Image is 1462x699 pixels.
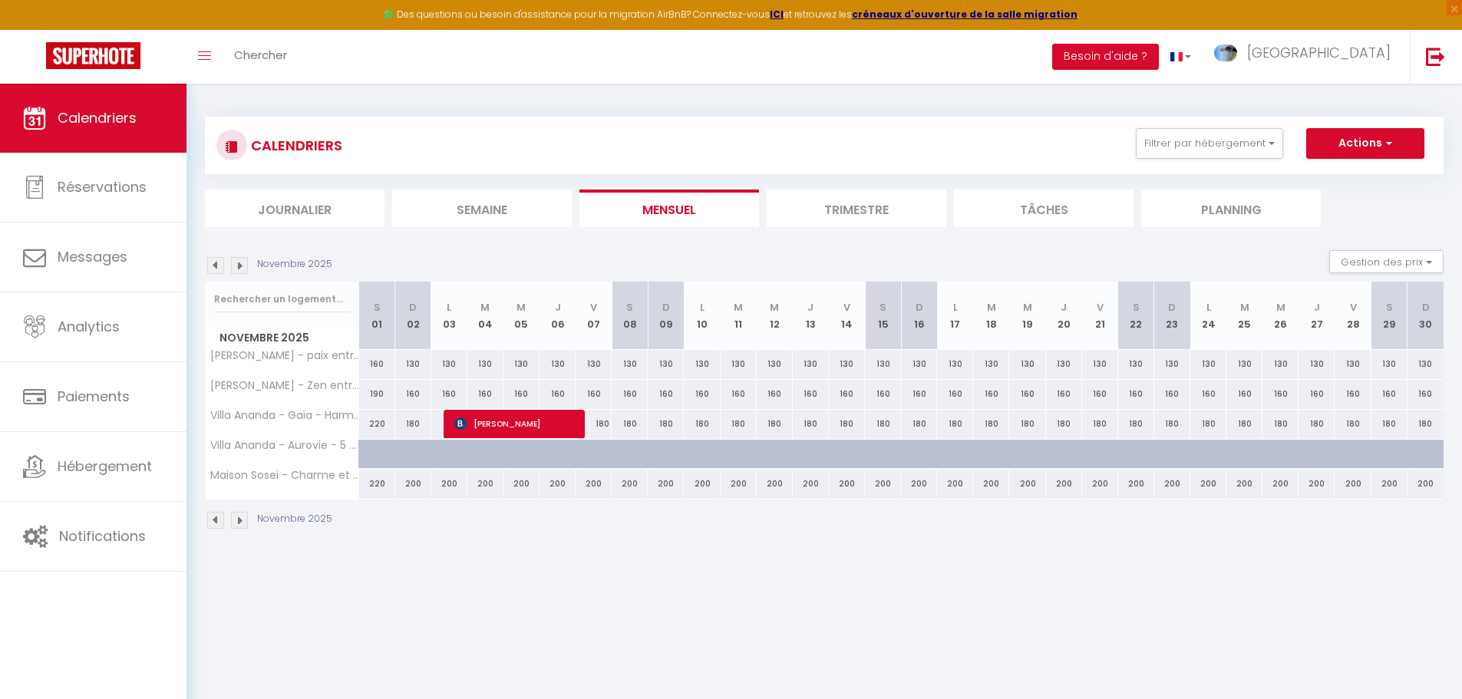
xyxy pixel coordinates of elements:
[865,350,901,378] div: 130
[359,410,395,438] div: 220
[829,350,865,378] div: 130
[937,350,973,378] div: 130
[516,300,526,315] abbr: M
[1299,470,1335,498] div: 200
[1314,300,1320,315] abbr: J
[1154,470,1190,498] div: 200
[223,30,299,84] a: Chercher
[395,380,431,408] div: 160
[1046,410,1082,438] div: 180
[555,300,561,315] abbr: J
[648,410,684,438] div: 180
[431,282,467,350] th: 03
[1408,282,1444,350] th: 30
[684,380,720,408] div: 160
[1226,380,1262,408] div: 160
[1046,380,1082,408] div: 160
[865,410,901,438] div: 180
[1154,350,1190,378] div: 130
[1082,410,1118,438] div: 180
[770,8,784,21] a: ICI
[1046,282,1082,350] th: 20
[793,410,829,438] div: 180
[721,470,757,498] div: 200
[793,350,829,378] div: 130
[1009,470,1045,498] div: 200
[205,190,384,227] li: Journalier
[937,470,973,498] div: 200
[612,380,648,408] div: 160
[1335,350,1371,378] div: 130
[431,350,467,378] div: 130
[721,282,757,350] th: 11
[1335,410,1371,438] div: 180
[1240,300,1249,315] abbr: M
[700,300,705,315] abbr: L
[1226,350,1262,378] div: 130
[1190,350,1226,378] div: 130
[767,190,946,227] li: Trimestre
[648,350,684,378] div: 130
[1203,30,1410,84] a: ... [GEOGRAPHIC_DATA]
[590,300,597,315] abbr: V
[540,282,576,350] th: 06
[612,350,648,378] div: 130
[1118,380,1154,408] div: 160
[807,300,814,315] abbr: J
[1226,282,1262,350] th: 25
[1082,470,1118,498] div: 200
[734,300,743,315] abbr: M
[1408,380,1444,408] div: 160
[1190,380,1226,408] div: 160
[648,470,684,498] div: 200
[721,410,757,438] div: 180
[1168,300,1176,315] abbr: D
[540,350,576,378] div: 130
[757,470,793,498] div: 200
[612,282,648,350] th: 08
[1386,300,1393,315] abbr: S
[757,350,793,378] div: 130
[1226,470,1262,498] div: 200
[612,410,648,438] div: 180
[1118,350,1154,378] div: 130
[503,380,540,408] div: 160
[1426,47,1445,66] img: logout
[973,380,1009,408] div: 160
[1371,282,1408,350] th: 29
[684,282,720,350] th: 10
[757,282,793,350] th: 12
[1262,282,1299,350] th: 26
[467,350,503,378] div: 130
[1118,282,1154,350] th: 22
[503,350,540,378] div: 130
[829,380,865,408] div: 160
[973,470,1009,498] div: 200
[257,512,332,526] p: Novembre 2025
[1371,470,1408,498] div: 200
[1276,300,1285,315] abbr: M
[1190,410,1226,438] div: 180
[1133,300,1140,315] abbr: S
[58,108,137,127] span: Calendriers
[579,190,759,227] li: Mensuel
[865,380,901,408] div: 160
[829,282,865,350] th: 14
[1097,300,1104,315] abbr: V
[409,300,417,315] abbr: D
[937,380,973,408] div: 160
[59,526,146,546] span: Notifications
[1190,470,1226,498] div: 200
[1335,470,1371,498] div: 200
[576,380,612,408] div: 160
[46,42,140,69] img: Super Booking
[901,350,937,378] div: 130
[1262,470,1299,498] div: 200
[916,300,923,315] abbr: D
[1299,410,1335,438] div: 180
[395,282,431,350] th: 02
[721,380,757,408] div: 160
[576,470,612,498] div: 200
[1247,43,1391,62] span: [GEOGRAPHIC_DATA]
